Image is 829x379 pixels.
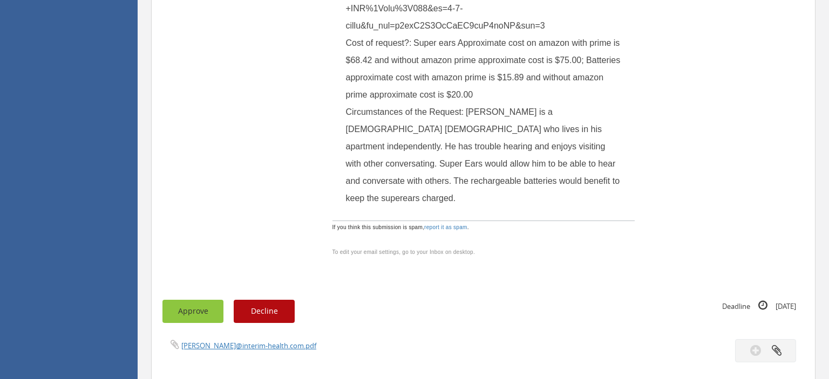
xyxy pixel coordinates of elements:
span: [PERSON_NAME] is a [DEMOGRAPHIC_DATA] [DEMOGRAPHIC_DATA] who lives in his apartment independently... [346,107,622,203]
button: Approve [162,300,223,323]
button: Decline [234,300,295,323]
span: To edit your email settings, go to your Inbox on desktop. [332,249,475,255]
span: Circumstances of the Request: [346,107,464,116]
a: report it as spam [424,224,467,230]
span: Super ears Approximate cost on amazon with prime is $68.42 and without amazon prime approximate c... [346,38,623,99]
small: Deadline [DATE] [722,300,796,312]
span: If you think this submission is spam, . [332,223,469,232]
span: Cost of request?: [346,38,412,47]
a: [PERSON_NAME]@interim-health.com.pdf [181,341,316,350]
